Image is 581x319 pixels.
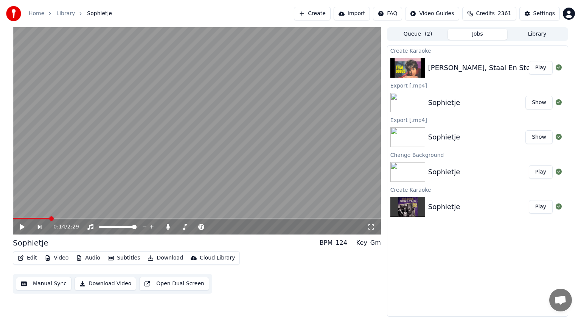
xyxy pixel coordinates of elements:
a: Home [29,10,44,17]
div: [PERSON_NAME], Staal En Steen Vergaan [428,63,569,73]
button: Queue [388,29,448,40]
nav: breadcrumb [29,10,112,17]
div: 124 [336,238,347,247]
button: FAQ [373,7,402,20]
div: Sophietje [13,238,48,248]
div: Sophietje [428,97,460,108]
span: Credits [476,10,495,17]
div: Create Karaoke [387,46,568,55]
button: Open Dual Screen [139,277,209,291]
button: Credits2361 [462,7,516,20]
div: Sophietje [428,202,460,212]
span: Sophietje [87,10,112,17]
div: Cloud Library [200,254,235,262]
button: Library [507,29,567,40]
div: Export [.mp4] [387,115,568,124]
div: Create Karaoke [387,185,568,194]
button: Video [42,253,71,263]
button: Download Video [75,277,136,291]
button: Video Guides [405,7,459,20]
button: Jobs [448,29,508,40]
img: youka [6,6,21,21]
div: / [53,223,71,231]
a: Open de chat [549,289,572,311]
div: BPM [320,238,332,247]
button: Download [144,253,186,263]
button: Create [294,7,331,20]
button: Play [529,165,553,179]
a: Library [56,10,75,17]
span: ( 2 ) [425,30,432,38]
button: Subtitles [105,253,143,263]
div: Change Background [387,150,568,159]
button: Show [525,96,553,109]
div: Gm [370,238,381,247]
button: Edit [15,253,40,263]
button: Manual Sync [16,277,71,291]
span: 0:14 [53,223,65,231]
span: 2:29 [67,223,79,231]
div: Sophietje [428,132,460,142]
button: Show [525,130,553,144]
button: Settings [519,7,560,20]
button: Play [529,61,553,75]
span: 2361 [498,10,511,17]
button: Audio [73,253,103,263]
div: Key [356,238,367,247]
div: Sophietje [428,167,460,177]
div: Settings [533,10,555,17]
button: Import [334,7,370,20]
div: Export [.mp4] [387,81,568,90]
button: Play [529,200,553,214]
